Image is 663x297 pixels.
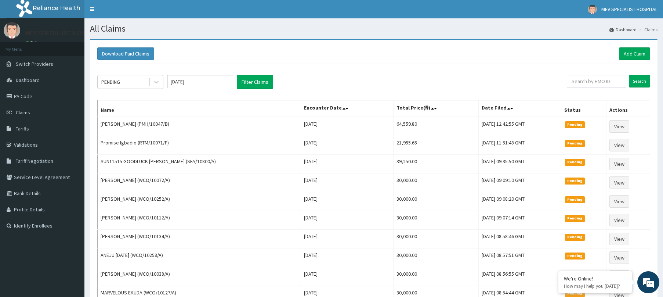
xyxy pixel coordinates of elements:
a: View [609,139,629,151]
span: Pending [565,253,585,259]
a: View [609,233,629,245]
td: 30,000.00 [393,211,479,230]
td: [DATE] [301,192,393,211]
th: Name [98,100,301,117]
td: [DATE] 12:42:55 GMT [479,117,561,136]
input: Search [629,75,650,87]
td: [PERSON_NAME] (WCO/10112/A) [98,211,301,230]
button: Download Paid Claims [97,47,154,60]
td: [PERSON_NAME] (WCO/10038/A) [98,267,301,286]
td: [DATE] [301,155,393,173]
a: Online [26,40,43,45]
a: View [609,214,629,226]
td: [DATE] 11:51:48 GMT [479,136,561,155]
th: Date Filed [479,100,561,117]
span: Tariff Negotiation [16,158,53,164]
a: View [609,176,629,189]
td: [DATE] [301,136,393,155]
span: Claims [16,109,30,116]
input: Search by HMO ID [567,75,626,87]
td: 30,000.00 [393,248,479,267]
td: 30,000.00 [393,192,479,211]
td: [PERSON_NAME] (WCO/10252/A) [98,192,301,211]
p: MEV SPECIALIST HOSPITAL [26,30,101,36]
td: [DATE] [301,248,393,267]
span: Tariffs [16,125,29,132]
td: [PERSON_NAME] (WCO/10072/A) [98,173,301,192]
td: 21,955.65 [393,136,479,155]
td: [DATE] 09:35:50 GMT [479,155,561,173]
td: [DATE] 09:09:10 GMT [479,173,561,192]
span: MEV SPECIALIST HOSPITAL [601,6,657,12]
td: [DATE] [301,211,393,230]
a: Add Claim [619,47,650,60]
a: View [609,158,629,170]
td: [PERSON_NAME] (PMH/10047/B) [98,117,301,136]
td: 64,559.80 [393,117,479,136]
td: [DATE] 08:57:51 GMT [479,248,561,267]
button: Filter Claims [237,75,273,89]
th: Encounter Date [301,100,393,117]
span: Pending [565,215,585,222]
span: Dashboard [16,77,40,83]
a: View [609,270,629,283]
td: [PERSON_NAME] (WCO/10134/A) [98,230,301,248]
td: Promise Igbadio (RTM/10071/F) [98,136,301,155]
span: Pending [565,234,585,240]
td: [DATE] 08:56:55 GMT [479,267,561,286]
td: 30,000.00 [393,230,479,248]
a: View [609,120,629,133]
img: User Image [588,5,597,14]
span: Pending [565,159,585,165]
span: Pending [565,140,585,147]
td: 30,000.00 [393,267,479,286]
td: SUN11515 GOODLUCK [PERSON_NAME] (SFA/10800/A) [98,155,301,173]
td: [DATE] 08:58:46 GMT [479,230,561,248]
span: Switch Providers [16,61,53,67]
span: Pending [565,196,585,203]
span: Pending [565,290,585,297]
div: PENDING [101,78,120,86]
th: Total Price(₦) [393,100,479,117]
td: 30,000.00 [393,173,479,192]
th: Status [561,100,606,117]
td: 39,250.00 [393,155,479,173]
input: Select Month and Year [167,75,233,88]
th: Actions [606,100,650,117]
td: ANEJU [DATE] (WCO/10258/A) [98,248,301,267]
td: [DATE] [301,117,393,136]
div: We're Online! [564,275,626,282]
td: [DATE] 09:08:20 GMT [479,192,561,211]
span: Pending [565,121,585,128]
a: View [609,195,629,208]
span: Pending [565,178,585,184]
td: [DATE] 09:07:14 GMT [479,211,561,230]
h1: All Claims [90,24,657,33]
li: Claims [637,26,657,33]
a: View [609,251,629,264]
td: [DATE] [301,173,393,192]
td: [DATE] [301,230,393,248]
p: How may I help you today? [564,283,626,289]
td: [DATE] [301,267,393,286]
img: User Image [4,22,20,39]
a: Dashboard [609,26,637,33]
